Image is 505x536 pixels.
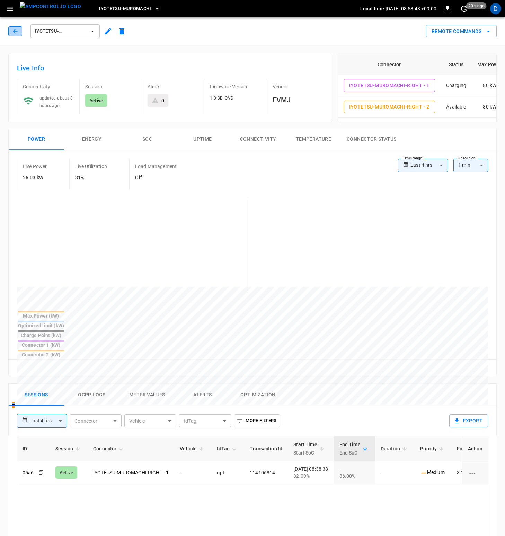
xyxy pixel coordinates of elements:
[490,3,501,14] div: profile-icon
[119,128,175,150] button: SOC
[462,436,488,461] th: Action
[381,444,409,453] span: Duration
[426,25,497,38] button: Remote Commands
[449,414,488,427] button: Export
[64,384,119,406] button: Ocpp logs
[75,174,107,182] h6: 31%
[458,156,476,161] label: Resolution
[273,83,324,90] p: Vendor
[457,444,481,453] span: Energy
[420,444,446,453] span: Priority
[244,436,288,461] th: Transaction Id
[39,96,73,108] span: updated about 8 hours ago
[360,5,384,12] p: Local time
[89,97,103,104] p: Active
[293,440,326,457] span: Start TimeStart SoC
[339,440,361,457] div: End Time
[175,384,230,406] button: Alerts
[339,449,361,457] p: End SoC
[29,414,67,427] div: Last 4 hrs
[339,440,370,457] span: End TimeEnd SoC
[453,159,488,172] div: 1 min
[441,75,472,96] td: Charging
[9,128,64,150] button: Power
[338,54,441,75] th: Connector
[175,128,230,150] button: Uptime
[403,156,422,161] label: Time Range
[441,96,472,118] td: Available
[468,469,482,476] div: charging session options
[410,159,448,172] div: Last 4 hrs
[230,384,286,406] button: Optimization
[93,444,125,453] span: Connector
[35,27,86,35] span: IYOTETSU-MUROMACHI-RIGHT
[119,384,175,406] button: Meter Values
[96,2,163,16] button: Iyotetsu-Muromachi
[230,128,286,150] button: Connectivity
[344,101,435,113] button: IYOTETSU-MUROMACHI-RIGHT - 2
[30,24,100,38] button: IYOTETSU-MUROMACHI-RIGHT
[75,163,107,170] p: Live Utilization
[459,3,470,14] button: set refresh interval
[148,83,198,90] p: Alerts
[344,79,435,92] button: IYOTETSU-MUROMACHI-RIGHT - 1
[441,54,472,75] th: Status
[17,436,50,461] th: ID
[135,174,177,182] h6: Off
[293,440,317,457] div: Start Time
[234,414,280,427] button: More Filters
[210,96,233,101] span: 1.0.3D_QVD
[17,62,324,74] h6: Live Info
[217,444,239,453] span: IdTag
[9,384,64,406] button: Sessions
[161,97,164,104] div: 0
[426,25,497,38] div: remote commands options
[99,5,151,13] span: Iyotetsu-Muromachi
[64,128,119,150] button: Energy
[23,83,74,90] p: Connectivity
[466,2,487,9] span: 20 s ago
[293,449,317,457] p: Start SoC
[210,83,261,90] p: Firmware Version
[386,5,436,12] p: [DATE] 08:58:48 +09:00
[55,444,82,453] span: Session
[286,128,341,150] button: Temperature
[23,163,47,170] p: Live Power
[180,444,206,453] span: Vehicle
[135,163,177,170] p: Load Management
[341,128,402,150] button: Connector Status
[273,94,324,105] h6: EVMJ
[85,83,136,90] p: Session
[23,174,47,182] h6: 25.03 kW
[20,2,81,11] img: ampcontrol.io logo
